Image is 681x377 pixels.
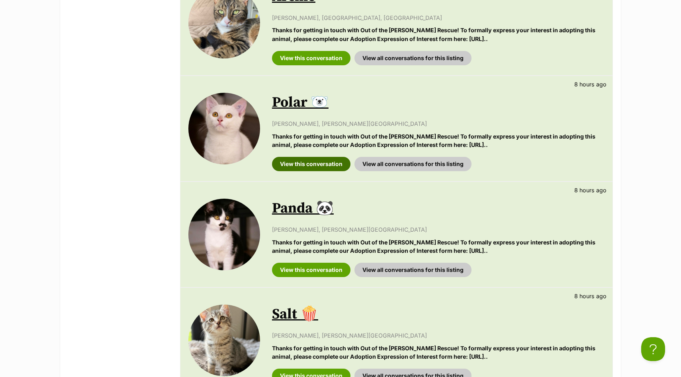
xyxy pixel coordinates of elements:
a: View this conversation [272,157,350,171]
p: 8 hours ago [574,292,607,300]
p: [PERSON_NAME], [PERSON_NAME][GEOGRAPHIC_DATA] [272,119,605,128]
p: Thanks for getting in touch with Out of the [PERSON_NAME] Rescue! To formally express your intere... [272,132,605,149]
a: Salt 🍿 [272,305,318,323]
a: Panda 🐼 [272,199,334,217]
p: Thanks for getting in touch with Out of the [PERSON_NAME] Rescue! To formally express your intere... [272,26,605,43]
p: [PERSON_NAME], [GEOGRAPHIC_DATA], [GEOGRAPHIC_DATA] [272,14,605,22]
img: Salt 🍿 [188,305,260,376]
a: View this conversation [272,51,350,65]
p: 8 hours ago [574,186,607,194]
p: Thanks for getting in touch with Out of the [PERSON_NAME] Rescue! To formally express your intere... [272,238,605,255]
a: View all conversations for this listing [354,157,472,171]
p: [PERSON_NAME], [PERSON_NAME][GEOGRAPHIC_DATA] [272,331,605,340]
a: View all conversations for this listing [354,263,472,277]
p: 8 hours ago [574,80,607,88]
iframe: Help Scout Beacon - Open [641,337,665,361]
a: Polar 🐻‍❄️ [272,94,329,111]
p: [PERSON_NAME], [PERSON_NAME][GEOGRAPHIC_DATA] [272,225,605,234]
a: View this conversation [272,263,350,277]
a: View all conversations for this listing [354,51,472,65]
img: Polar 🐻‍❄️ [188,93,260,164]
img: Panda 🐼 [188,199,260,270]
p: Thanks for getting in touch with Out of the [PERSON_NAME] Rescue! To formally express your intere... [272,344,605,361]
